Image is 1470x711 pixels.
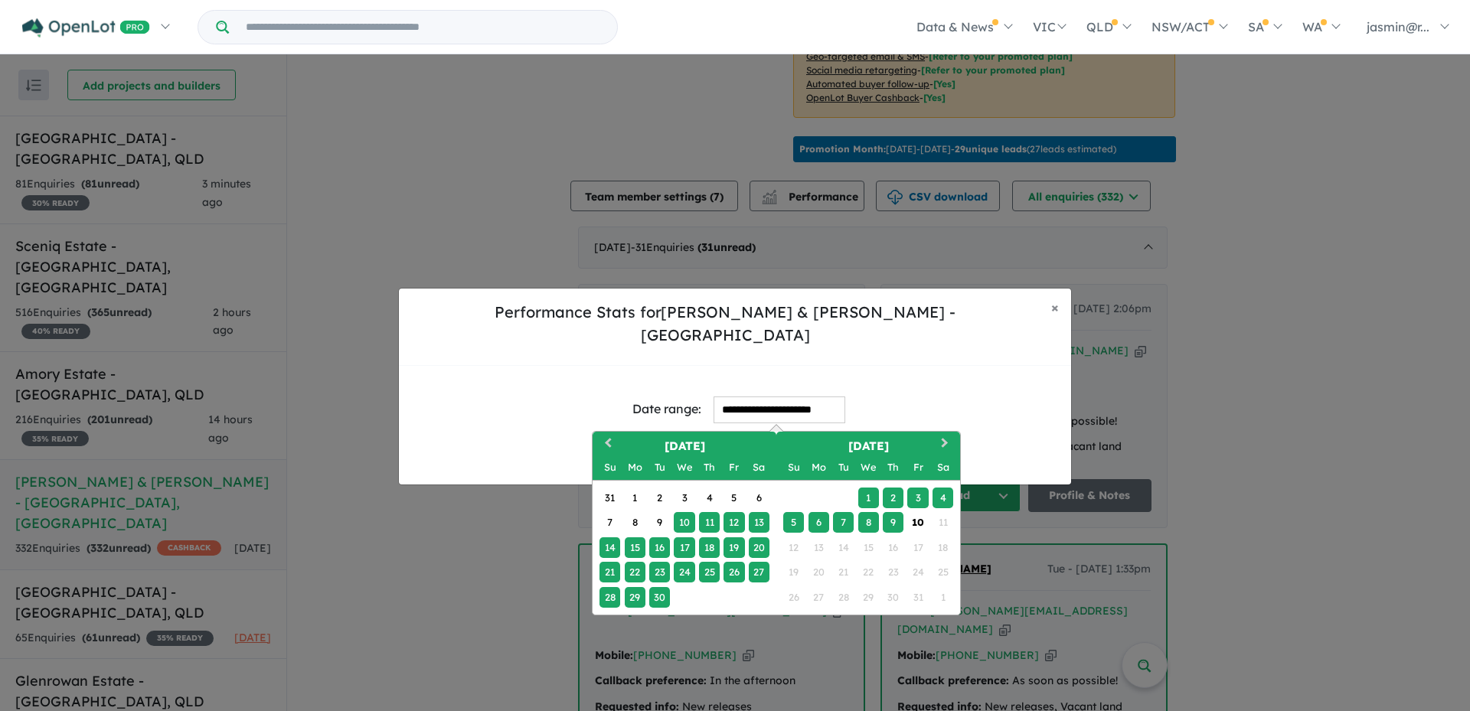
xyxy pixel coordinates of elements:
div: Choose Sunday, September 21st, 2025 [599,562,620,582]
div: Choose Sunday, September 28th, 2025 [599,587,620,608]
div: Not available Tuesday, October 28th, 2025 [833,587,854,608]
div: Choose Saturday, September 20th, 2025 [749,537,769,558]
div: Choose Monday, September 1st, 2025 [625,488,645,508]
button: Previous Month [594,433,619,458]
div: Friday [724,457,744,478]
div: Choose Friday, September 19th, 2025 [724,537,744,558]
div: Wednesday [858,457,879,478]
div: Not available Thursday, October 23rd, 2025 [883,562,903,582]
div: Choose Tuesday, September 23rd, 2025 [649,562,670,582]
div: Choose Sunday, August 31st, 2025 [599,488,620,508]
div: Choose Sunday, September 14th, 2025 [599,537,620,558]
h2: [DATE] [593,438,776,455]
div: Choose Monday, October 6th, 2025 [808,512,829,533]
div: Choose Monday, September 8th, 2025 [625,512,645,533]
div: Wednesday [674,457,694,478]
div: Monday [625,457,645,478]
div: Not available Wednesday, October 22nd, 2025 [858,562,879,582]
div: Not available Thursday, October 30th, 2025 [883,587,903,608]
div: Choose Thursday, September 4th, 2025 [699,488,720,508]
div: Choose Wednesday, September 3rd, 2025 [674,488,694,508]
div: Not available Saturday, November 1st, 2025 [933,587,953,608]
div: Choose Thursday, September 18th, 2025 [699,537,720,558]
div: Month September, 2025 [597,485,771,609]
div: Not available Sunday, October 19th, 2025 [783,562,804,582]
div: Not available Friday, October 31st, 2025 [907,587,928,608]
div: Monday [808,457,829,478]
div: Not available Monday, October 13th, 2025 [808,537,829,558]
div: Choose Tuesday, September 30th, 2025 [649,587,670,608]
div: Choose Sunday, September 7th, 2025 [599,512,620,533]
div: Not available Friday, October 17th, 2025 [907,537,928,558]
div: Not available Saturday, October 25th, 2025 [933,562,953,582]
div: Not available Tuesday, October 21st, 2025 [833,562,854,582]
div: Choose Wednesday, October 8th, 2025 [858,512,879,533]
div: Month October, 2025 [781,485,955,609]
div: Choose Tuesday, October 7th, 2025 [833,512,854,533]
div: Choose Monday, September 15th, 2025 [625,537,645,558]
div: Choose Wednesday, September 10th, 2025 [674,512,694,533]
span: × [1051,298,1059,316]
div: Thursday [883,457,903,478]
div: Not available Saturday, October 11th, 2025 [933,512,953,533]
div: Not available Tuesday, October 14th, 2025 [833,537,854,558]
div: Choose Friday, September 12th, 2025 [724,512,744,533]
button: Next Month [934,433,959,458]
div: Tuesday [649,457,670,478]
div: Sunday [783,457,804,478]
div: Not available Friday, October 24th, 2025 [907,562,928,582]
div: Friday [907,457,928,478]
div: Not available Saturday, October 18th, 2025 [933,537,953,558]
div: Choose Saturday, September 27th, 2025 [749,562,769,582]
div: Choose Thursday, September 11th, 2025 [699,512,720,533]
div: Not available Wednesday, October 29th, 2025 [858,587,879,608]
div: Choose Friday, October 10th, 2025 [907,512,928,533]
div: Thursday [699,457,720,478]
div: Choose Thursday, September 25th, 2025 [699,562,720,582]
div: Date range: [632,399,701,419]
div: Not available Wednesday, October 15th, 2025 [858,537,879,558]
div: Not available Sunday, October 12th, 2025 [783,537,804,558]
div: Choose Thursday, October 2nd, 2025 [883,488,903,508]
div: Choose Saturday, September 6th, 2025 [749,488,769,508]
div: Choose Wednesday, October 1st, 2025 [858,488,879,508]
div: Sunday [599,457,620,478]
div: Saturday [933,457,953,478]
div: Choose Date [592,431,961,615]
div: Choose Monday, September 29th, 2025 [625,587,645,608]
img: Openlot PRO Logo White [22,18,150,38]
div: Choose Tuesday, September 16th, 2025 [649,537,670,558]
div: Choose Sunday, October 5th, 2025 [783,512,804,533]
div: Choose Friday, October 3rd, 2025 [907,488,928,508]
h5: Performance Stats for [PERSON_NAME] & [PERSON_NAME] - [GEOGRAPHIC_DATA] [411,301,1039,347]
div: Not available Thursday, October 16th, 2025 [883,537,903,558]
div: Not available Sunday, October 26th, 2025 [783,587,804,608]
h2: [DATE] [776,438,960,455]
div: Choose Saturday, September 13th, 2025 [749,512,769,533]
input: Try estate name, suburb, builder or developer [232,11,614,44]
div: Choose Friday, September 26th, 2025 [724,562,744,582]
div: Tuesday [833,457,854,478]
div: Choose Tuesday, September 2nd, 2025 [649,488,670,508]
div: Not available Monday, October 20th, 2025 [808,562,829,582]
div: Not available Monday, October 27th, 2025 [808,587,829,608]
div: Choose Thursday, October 9th, 2025 [883,512,903,533]
div: Choose Tuesday, September 9th, 2025 [649,512,670,533]
div: Choose Monday, September 22nd, 2025 [625,562,645,582]
div: Choose Wednesday, September 24th, 2025 [674,562,694,582]
span: jasmin@r... [1367,19,1429,34]
div: Choose Saturday, October 4th, 2025 [933,488,953,508]
div: Choose Wednesday, September 17th, 2025 [674,537,694,558]
div: Saturday [749,457,769,478]
div: Choose Friday, September 5th, 2025 [724,488,744,508]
